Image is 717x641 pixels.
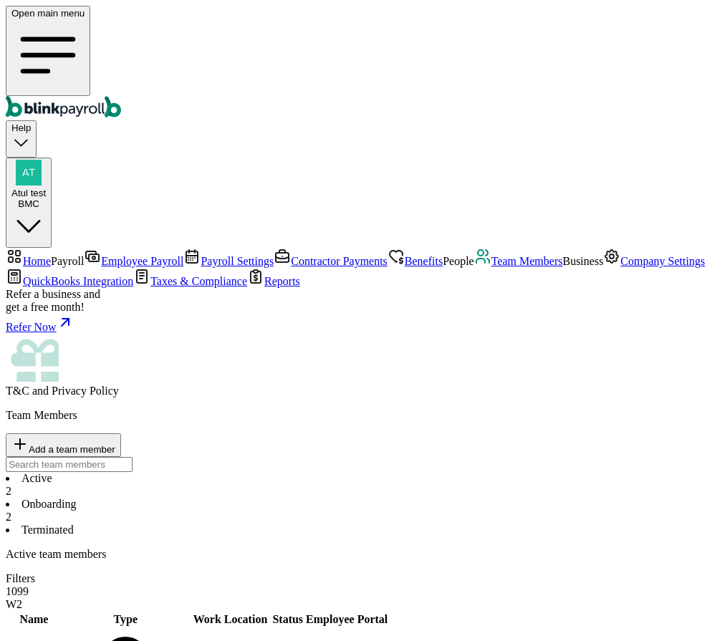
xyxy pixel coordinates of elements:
nav: Sidebar [6,248,711,397]
span: Employee Payroll [101,255,183,267]
span: Business [562,255,603,267]
span: Employee Portal [306,613,388,625]
a: Payroll Settings [183,255,274,267]
a: Refer Now [6,314,711,334]
th: Name [7,612,61,627]
span: Home [23,255,51,267]
iframe: Chat Widget [645,572,717,641]
p: Team Members [6,409,711,422]
span: 1099 [6,585,29,597]
span: QuickBooks Integration [23,275,133,287]
span: Company Settings [620,255,705,267]
span: Filters [6,572,35,584]
span: Privacy Policy [52,385,119,397]
span: Help [11,122,31,133]
a: QuickBooks Integration [6,275,133,287]
span: Contractor Payments [291,255,388,267]
span: W2 [6,598,22,610]
a: Contractor Payments [274,255,388,267]
span: 2 [6,511,11,523]
a: Taxes & Compliance [133,275,247,287]
nav: Global [6,6,711,120]
p: Active team members [6,548,711,561]
a: Home [6,255,51,267]
span: Add a team member [29,444,115,455]
span: Payroll [51,255,84,267]
a: Team Members [474,255,563,267]
a: Benefits [388,255,443,267]
li: Active [6,472,711,498]
a: Employee Payroll [84,255,183,267]
th: Work Location [191,612,271,627]
input: TextInput [6,457,133,472]
th: Type [62,612,189,627]
span: Team Members [491,255,563,267]
button: Atul testBMC [6,158,52,248]
span: Benefits [405,255,443,267]
div: BMC [11,198,46,209]
span: and [6,385,119,397]
span: 2 [6,485,11,497]
span: Open main menu [11,8,85,19]
a: Company Settings [603,255,705,267]
span: T&C [6,385,29,397]
li: Onboarding [6,498,711,524]
th: Status [271,612,304,627]
span: Atul test [11,188,46,198]
a: Reports [247,275,300,287]
div: Refer a business and get a free month! [6,288,711,314]
button: Add a team member [6,433,121,457]
span: Payroll Settings [201,255,274,267]
li: Terminated [6,524,711,536]
span: Taxes & Compliance [150,275,247,287]
span: People [443,255,474,267]
button: Open main menu [6,6,90,96]
span: Reports [264,275,300,287]
button: Help [6,120,37,157]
